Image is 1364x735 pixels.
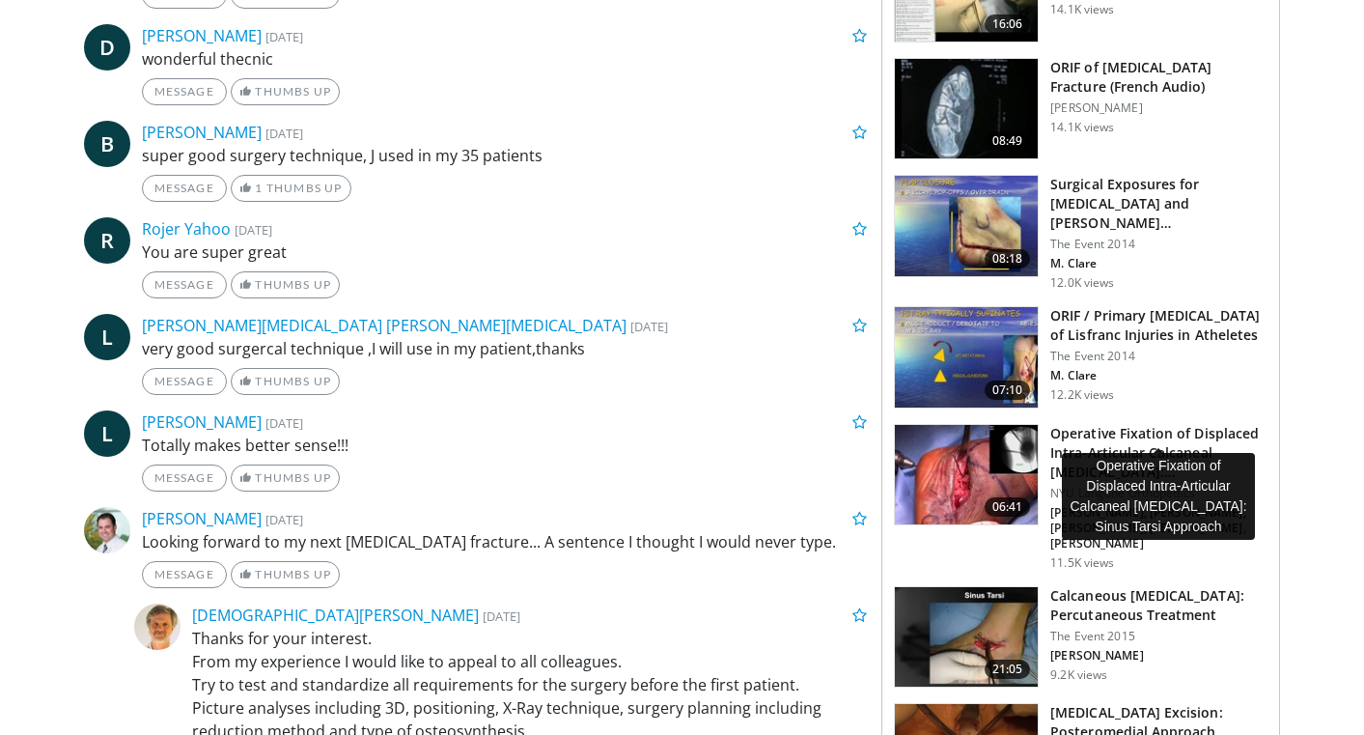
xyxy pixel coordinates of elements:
[1050,648,1267,664] p: [PERSON_NAME]
[255,181,263,195] span: 1
[142,465,227,492] a: Message
[142,144,868,167] p: super good surgery technique, J used in my 35 patients
[142,122,262,143] a: [PERSON_NAME]
[84,507,130,553] img: Avatar
[142,271,227,298] a: Message
[142,337,868,360] p: very good surgercal technique ,I will use in my patient,thanks
[231,271,340,298] a: Thumbs Up
[142,218,231,240] a: Rojer Yahoo
[895,176,1038,276] img: 5SPjETdNCPS-ZANX4xMDoxOmtxOwKG7D.150x105_q85_crop-smart_upscale.jpg
[231,561,340,588] a: Thumbs Up
[1050,306,1267,345] h3: ORIF / Primary [MEDICAL_DATA] of Lisfranc Injuries in Atheletes
[985,14,1031,34] span: 16:06
[1050,424,1267,482] h3: Operative Fixation of Displaced Intra-Articular Calcaneal [MEDICAL_DATA]:…
[84,410,130,457] a: L
[1050,237,1267,252] p: The Event 2014
[483,608,520,625] small: [DATE]
[142,78,227,105] a: Message
[84,217,130,264] a: R
[142,508,262,529] a: [PERSON_NAME]
[265,511,303,528] small: [DATE]
[1050,120,1114,135] p: 14.1K views
[985,381,1031,400] span: 07:10
[895,425,1038,525] img: 54b5def3-a771-4dd7-92d4-590e7fc0aa4d.150x105_q85_crop-smart_upscale.jpg
[1050,586,1267,625] h3: Calcaneous [MEDICAL_DATA]: Percutaneous Treatment
[894,175,1267,291] a: 08:18 Surgical Exposures for [MEDICAL_DATA] and [PERSON_NAME] [MEDICAL_DATA] The Event 2014 M. Cl...
[1050,175,1267,233] h3: Surgical Exposures for [MEDICAL_DATA] and [PERSON_NAME] [MEDICAL_DATA]
[1050,100,1267,116] p: [PERSON_NAME]
[1050,486,1267,501] p: NYU Langone Orthopedics
[985,131,1031,151] span: 08:49
[84,24,130,71] a: D
[235,221,272,239] small: [DATE]
[84,121,130,167] a: B
[1050,505,1267,551] p: [PERSON_NAME], [PERSON_NAME], [PERSON_NAME], [PERSON_NAME], [PERSON_NAME]
[630,318,668,335] small: [DATE]
[142,25,262,46] a: [PERSON_NAME]
[142,561,227,588] a: Message
[985,497,1031,517] span: 06:41
[1050,667,1107,683] p: 9.2K views
[231,78,340,105] a: Thumbs Up
[985,660,1031,679] span: 21:05
[231,175,351,202] a: 1 Thumbs Up
[1050,387,1114,403] p: 12.2K views
[1050,349,1267,364] p: The Event 2014
[894,586,1267,689] a: 21:05 Calcaneous [MEDICAL_DATA]: Percutaneous Treatment The Event 2015 [PERSON_NAME] 9.2K views
[894,306,1267,409] a: 07:10 ORIF / Primary [MEDICAL_DATA] of Lisfranc Injuries in Atheletes The Event 2014 M. Clare 12....
[84,314,130,360] a: L
[134,604,181,650] img: Avatar
[192,605,479,626] a: [DEMOGRAPHIC_DATA][PERSON_NAME]
[894,58,1267,160] a: 08:49 ORIF of [MEDICAL_DATA] Fracture (French Audio) [PERSON_NAME] 14.1K views
[1050,2,1114,17] p: 14.1K views
[142,175,227,202] a: Message
[1050,368,1267,383] p: M. Clare
[1050,58,1267,97] h3: ORIF of [MEDICAL_DATA] Fracture (French Audio)
[985,249,1031,269] span: 08:18
[1050,629,1267,644] p: The Event 2015
[1050,256,1267,271] p: M. Clare
[1050,555,1114,571] p: 11.5K views
[142,240,868,264] p: You are super great
[142,411,262,433] a: [PERSON_NAME]
[142,315,626,336] a: [PERSON_NAME][MEDICAL_DATA] [PERSON_NAME][MEDICAL_DATA]
[231,368,340,395] a: Thumbs Up
[895,307,1038,408] img: 04a586da-fa4e-4ad2-b9fa-91610906b0d2.150x105_q85_crop-smart_upscale.jpg
[1050,275,1114,291] p: 12.0K views
[265,414,303,432] small: [DATE]
[894,424,1267,571] a: 06:41 Operative Fixation of Displaced Intra-Articular Calcaneal [MEDICAL_DATA]:… NYU Langone Orth...
[142,434,868,457] p: Totally makes better sense!!!
[265,28,303,45] small: [DATE]
[895,587,1038,688] img: 59feded9-e822-46d3-87b3-769a3eebfe15.150x105_q85_crop-smart_upscale.jpg
[231,465,340,492] a: Thumbs Up
[142,530,868,553] p: Looking forward to my next [MEDICAL_DATA] fracture... A sentence I thought I would never type.
[1062,453,1255,540] div: Operative Fixation of Displaced Intra-Articular Calcaneal [MEDICAL_DATA]: Sinus Tarsi Approach
[895,59,1038,159] img: reduction_et_osteosynthese_des_fractures_thalamiques_du_calcaneum__internet_100008457_3.jpg.150x1...
[265,125,303,142] small: [DATE]
[142,47,868,71] p: wonderful thecnic
[142,368,227,395] a: Message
